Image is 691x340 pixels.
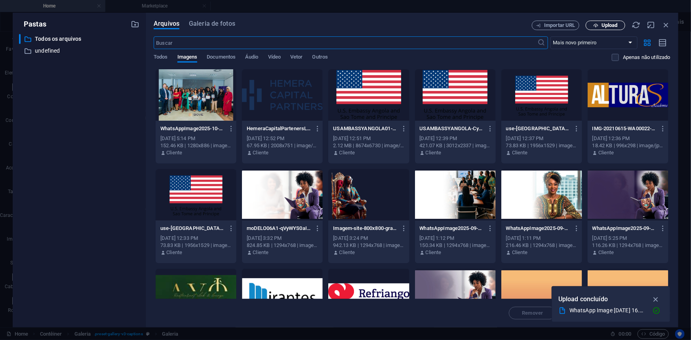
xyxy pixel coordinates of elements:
[420,142,491,149] div: 421.07 KB | 3012x2337 | image/png
[506,242,577,249] div: 216.46 KB | 1294x768 | image/jpeg
[420,225,484,232] p: WhatsAppImage2025-09-24at16.18.34-oU7Y_w2fdGBcz8e3ObX6PA.jpeg
[35,46,125,55] p: undefined
[290,52,303,63] span: Vetor
[19,19,46,29] p: Pastas
[160,125,225,132] p: WhatsAppImage2025-10-01at16.18.13-c6DB45zNrzK8vnMJGoUglg.jpeg
[333,242,404,249] div: 942.13 KB | 1294x768 | image/png
[420,125,484,132] p: USAMBASSYANGOLA-Cy33zQ8WeWCcu_LCN_OOlQ.png
[312,52,328,63] span: Outros
[647,21,655,29] i: Minimizar
[662,21,670,29] i: Fechar
[420,242,491,249] div: 150.34 KB | 1294x768 | image/jpeg
[247,235,318,242] div: [DATE] 3:32 PM
[602,23,618,28] span: Upload
[333,235,404,242] div: [DATE] 3:24 PM
[154,36,537,49] input: Buscar
[333,135,404,142] div: [DATE] 12:51 PM
[426,149,442,156] p: Cliente
[569,306,646,315] div: WhatsApp Image [DATE] 16.18.13.jpeg
[339,249,355,256] p: Cliente
[247,125,311,132] p: HemeraCapitalPartenersLogo-qvwn43K22uuZRSEl7L4nAw.png
[253,249,268,256] p: Cliente
[506,142,577,149] div: 73.83 KB | 1956x1529 | image/png
[253,149,268,156] p: Cliente
[592,242,664,249] div: 116.26 KB | 1294x768 | image/jpeg
[154,19,179,28] span: Arquivos
[333,142,404,149] div: 2.12 MB | 8674x6730 | image/png
[506,135,577,142] div: [DATE] 12:37 PM
[586,21,625,30] button: Upload
[166,249,182,256] p: Cliente
[160,142,232,149] div: 152.46 KB | 1280x886 | image/jpeg
[632,21,640,29] i: Recarregar
[154,52,168,63] span: Todos
[592,135,664,142] div: [DATE] 12:36 PM
[623,54,670,61] p: Exibe apenas arquivos que não estão em uso no website. Os arquivos adicionados durante esta sessã...
[420,235,491,242] div: [DATE] 1:12 PM
[592,125,657,132] p: IMG-20210615-WA00022-IcvTfN80KrffZDy9KeSvuA.jpg
[19,34,21,44] div: ​
[512,149,528,156] p: Cliente
[247,242,318,249] div: 824.85 KB | 1294x768 | image/png
[268,52,281,63] span: Vídeo
[592,225,657,232] p: WhatsAppImage2025-09-10at15.52.52-qLHgOragCtIopZIislfoUA.jpeg
[512,249,528,256] p: Cliente
[592,235,664,242] div: [DATE] 5:25 PM
[245,52,258,63] span: Áudio
[592,142,664,149] div: 18.42 KB | 996x298 | image/jpeg
[160,135,232,142] div: [DATE] 5:14 PM
[160,225,225,232] p: use-angola-and-sao-tome-and-principe-flag-logo-vertical-color-VRCbkIAppt44mxpjp_DGdQ.png
[558,294,608,304] p: Upload concluído
[598,249,614,256] p: Cliente
[166,149,182,156] p: Cliente
[532,21,579,30] button: Importar URL
[333,125,397,132] p: USAMBASSYANGOLA01-FpUiSWRUdv1nwsMI20IRiQ.png
[339,149,355,156] p: Cliente
[598,149,614,156] p: Cliente
[207,52,236,63] span: Documentos
[160,235,232,242] div: [DATE] 12:33 PM
[131,20,139,28] i: Criar nova pasta
[189,19,235,28] span: Galeria de fotos
[19,46,139,56] div: undefined
[35,34,125,44] p: Todos os arquivos
[333,225,397,232] p: Imagem-site-800x800-grande-xDAyh4Ae-Yf4GoY7O-i27g.png
[177,52,198,63] span: Imagens
[506,225,570,232] p: WhatsAppImage2025-09-24at15.06.53-gEep8T6nH1LQIWUneS6DPQ.jpeg
[247,225,311,232] p: moDELO06A1-qVyWYS0aIpXgcmXWKuYzvA.png
[247,142,318,149] div: 67.95 KB | 2008x751 | image/png
[160,242,232,249] div: 73.83 KB | 1956x1529 | image/png
[544,23,575,28] span: Importar URL
[247,135,318,142] div: [DATE] 12:52 PM
[420,135,491,142] div: [DATE] 12:39 PM
[506,125,570,132] p: use-angola-and-sao-tome-and-principe-flag-logo-vertical-color-uJ439yPSo1HMPtV7v9OfUw.png
[506,235,577,242] div: [DATE] 1:11 PM
[426,249,442,256] p: Cliente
